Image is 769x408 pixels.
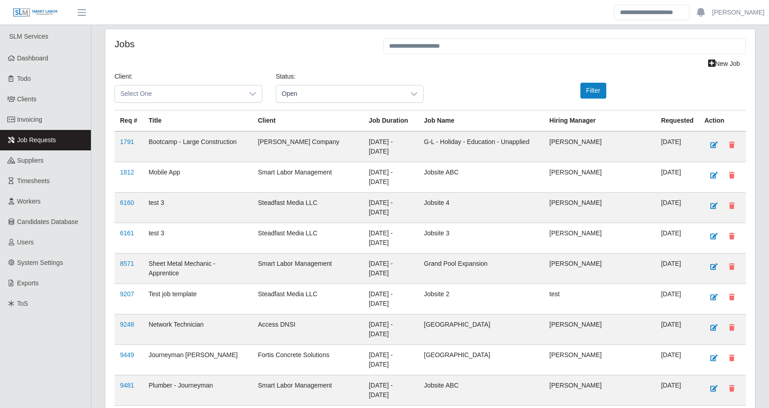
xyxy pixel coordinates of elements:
span: Open [276,85,405,102]
span: System Settings [17,259,63,266]
td: Test job template [143,284,253,314]
td: test 3 [143,223,253,254]
span: Select One [115,85,244,102]
a: 9207 [120,290,134,298]
span: Candidates Database [17,218,79,225]
td: Smart Labor Management [253,375,364,406]
td: Smart Labor Management [253,254,364,284]
td: [DATE] [655,223,699,254]
span: Exports [17,279,39,287]
td: [PERSON_NAME] [544,131,656,162]
a: 6160 [120,199,134,206]
td: [DATE] - [DATE] [363,193,418,223]
td: Steadfast Media LLC [253,223,364,254]
td: [GEOGRAPHIC_DATA] [419,345,544,375]
a: [PERSON_NAME] [712,8,764,17]
td: Plumber - Journeyman [143,375,253,406]
img: SLM Logo [13,8,58,18]
td: [PERSON_NAME] [544,345,656,375]
td: [GEOGRAPHIC_DATA] [419,314,544,345]
h4: Jobs [115,38,370,50]
span: Todo [17,75,31,82]
td: Jobsite 4 [419,193,544,223]
td: [DATE] - [DATE] [363,254,418,284]
td: [DATE] - [DATE] [363,162,418,193]
td: Access DNSI [253,314,364,345]
label: Status: [276,72,296,81]
td: [PERSON_NAME] [544,375,656,406]
td: [PERSON_NAME] [544,254,656,284]
td: [DATE] - [DATE] [363,314,418,345]
span: Workers [17,198,41,205]
a: 1791 [120,138,134,145]
th: Client [253,110,364,132]
span: Timesheets [17,177,50,184]
a: 9481 [120,382,134,389]
td: [DATE] [655,193,699,223]
td: Grand Pool Expansion [419,254,544,284]
a: 9449 [120,351,134,358]
td: [DATE] [655,254,699,284]
label: Client: [115,72,133,81]
th: Job Duration [363,110,418,132]
td: Smart Labor Management [253,162,364,193]
td: Sheet Metal Mechanic - Apprentice [143,254,253,284]
td: [DATE] [655,345,699,375]
td: [DATE] [655,375,699,406]
td: Fortis Concrete Solutions [253,345,364,375]
th: Action [699,110,746,132]
td: [PERSON_NAME] [544,223,656,254]
a: 6161 [120,229,134,237]
td: [DATE] - [DATE] [363,375,418,406]
td: [DATE] - [DATE] [363,284,418,314]
th: Requested [655,110,699,132]
td: [DATE] - [DATE] [363,345,418,375]
a: 9248 [120,321,134,328]
td: Mobile App [143,162,253,193]
td: Steadfast Media LLC [253,193,364,223]
span: Suppliers [17,157,44,164]
span: ToS [17,300,28,307]
span: Dashboard [17,55,49,62]
td: Jobsite 3 [419,223,544,254]
span: Invoicing [17,116,42,123]
td: [DATE] [655,314,699,345]
td: [PERSON_NAME] Company [253,131,364,162]
td: Steadfast Media LLC [253,284,364,314]
span: Clients [17,95,37,103]
td: test 3 [143,193,253,223]
td: Jobsite ABC [419,162,544,193]
td: Jobsite ABC [419,375,544,406]
td: Network Technician [143,314,253,345]
td: [DATE] [655,284,699,314]
th: Title [143,110,253,132]
td: [DATE] [655,162,699,193]
button: Filter [580,83,606,99]
td: [DATE] [655,131,699,162]
td: [DATE] - [DATE] [363,223,418,254]
td: G-L - Holiday - Education - Unapplied [419,131,544,162]
td: Bootcamp - Large Construction [143,131,253,162]
input: Search [614,5,689,20]
td: [PERSON_NAME] [544,193,656,223]
span: Job Requests [17,136,56,144]
a: 8571 [120,260,134,267]
th: Job Name [419,110,544,132]
td: [PERSON_NAME] [544,162,656,193]
th: Req # [115,110,143,132]
td: [DATE] - [DATE] [363,131,418,162]
span: Users [17,239,34,246]
td: Journeyman [PERSON_NAME] [143,345,253,375]
td: Jobsite 2 [419,284,544,314]
td: test [544,284,656,314]
a: New Job [702,56,746,72]
th: Hiring Manager [544,110,656,132]
a: 1812 [120,169,134,176]
td: [PERSON_NAME] [544,314,656,345]
span: SLM Services [9,33,48,40]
